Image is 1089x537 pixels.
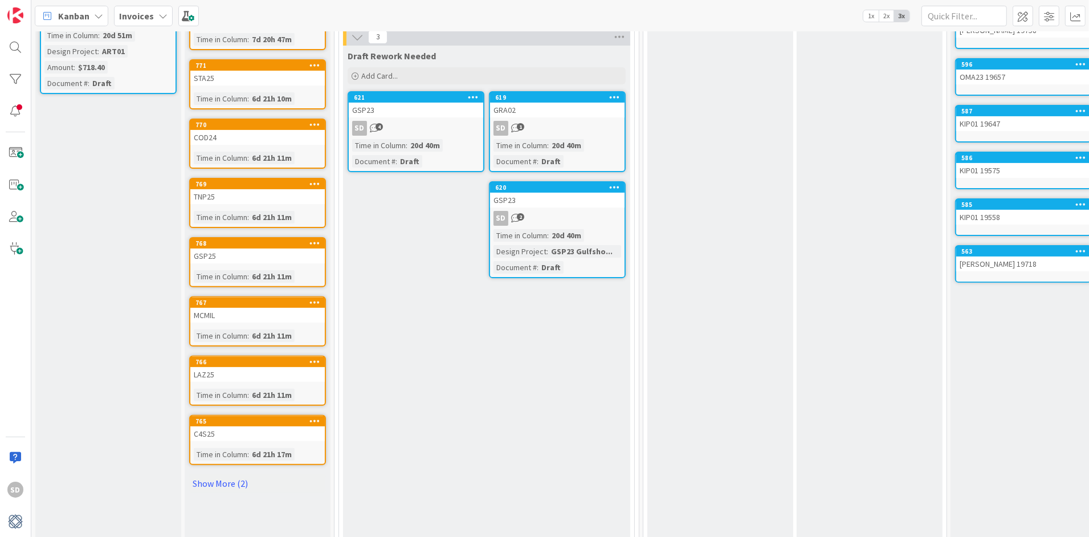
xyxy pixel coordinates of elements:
div: Time in Column [44,29,98,42]
span: : [547,139,549,152]
span: : [395,155,397,168]
div: 766 [190,357,325,367]
div: $718.40 [75,61,108,74]
div: 770COD24 [190,120,325,145]
span: : [247,329,249,342]
div: Document # [493,261,537,274]
div: Draft [397,155,422,168]
div: 20d 40m [549,229,584,242]
div: SD [493,211,508,226]
div: 768 [195,239,325,247]
div: Time in Column [194,270,247,283]
span: : [247,33,249,46]
div: TNP25 [190,189,325,204]
div: GRA02 [490,103,625,117]
a: Show More (2) [189,474,326,493]
img: Visit kanbanzone.com [7,7,23,23]
div: Time in Column [194,211,247,223]
div: SD [349,121,483,136]
div: MCMIL [190,308,325,323]
span: 3x [894,10,909,22]
div: 621 [354,93,483,101]
div: Time in Column [194,33,247,46]
div: GSP23 [490,193,625,208]
span: : [97,45,99,58]
div: 771 [190,60,325,71]
div: C4S25 [190,426,325,441]
div: 771STA25 [190,60,325,86]
input: Quick Filter... [921,6,1007,26]
div: Time in Column [352,139,406,152]
span: 1x [863,10,879,22]
div: 6d 21h 10m [249,92,295,105]
div: 766 [195,358,325,366]
div: 765C4S25 [190,416,325,441]
div: 6d 21h 11m [249,329,295,342]
div: Document # [44,77,88,89]
div: 620GSP23 [490,182,625,208]
div: 767 [195,299,325,307]
div: Time in Column [194,448,247,461]
span: 4 [376,123,383,131]
div: 771 [195,62,325,70]
span: : [547,229,549,242]
div: 770 [190,120,325,130]
div: STA25 [190,71,325,86]
div: SD [352,121,367,136]
span: 1 [517,123,524,131]
b: Invoices [119,10,154,22]
div: 621GSP23 [349,92,483,117]
div: 767 [190,298,325,308]
div: LAZ25 [190,367,325,382]
span: Draft Rework Needed [348,50,436,62]
div: GSP23 [349,103,483,117]
div: 620 [495,184,625,192]
div: 619GRA02 [490,92,625,117]
div: Draft [539,155,564,168]
div: 769TNP25 [190,179,325,204]
div: 6d 21h 11m [249,152,295,164]
div: SD [490,121,625,136]
span: : [247,92,249,105]
div: Draft [539,261,564,274]
div: 6d 21h 11m [249,389,295,401]
div: Draft [89,77,115,89]
div: 619 [490,92,625,103]
div: 621 [349,92,483,103]
span: : [74,61,75,74]
span: Kanban [58,9,89,23]
span: : [247,389,249,401]
span: : [537,155,539,168]
div: Time in Column [194,152,247,164]
div: GSP25 [190,249,325,263]
div: ART01 [99,45,128,58]
span: : [537,261,539,274]
div: 619 [495,93,625,101]
div: 620 [490,182,625,193]
div: Time in Column [493,229,547,242]
span: : [247,448,249,461]
div: 6d 21h 17m [249,448,295,461]
div: 20d 51m [100,29,135,42]
span: : [247,152,249,164]
div: 765 [190,416,325,426]
div: 768GSP25 [190,238,325,263]
div: Time in Column [493,139,547,152]
span: : [247,270,249,283]
div: SD [493,121,508,136]
span: : [88,77,89,89]
div: 6d 21h 11m [249,270,295,283]
span: Add Card... [361,71,398,81]
span: : [247,211,249,223]
span: : [98,29,100,42]
span: : [546,245,548,258]
div: Time in Column [194,389,247,401]
div: 769 [190,179,325,189]
div: 767MCMIL [190,298,325,323]
span: 2x [879,10,894,22]
div: Document # [352,155,395,168]
div: Amount [44,61,74,74]
div: Document # [493,155,537,168]
div: GSP23 Gulfsho... [548,245,615,258]
div: 768 [190,238,325,249]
